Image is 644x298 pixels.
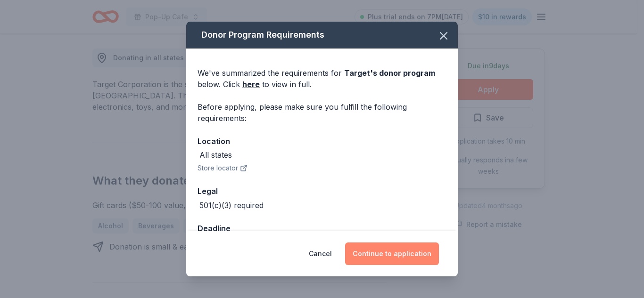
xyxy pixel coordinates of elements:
div: Deadline [198,222,446,234]
div: Location [198,135,446,147]
span: Target 's donor program [344,68,435,78]
div: We've summarized the requirements for below. Click to view in full. [198,67,446,90]
div: Donor Program Requirements [186,22,458,48]
div: Before applying, please make sure you fulfill the following requirements: [198,101,446,124]
div: 501(c)(3) required [199,200,264,211]
a: here [242,79,260,90]
button: Continue to application [345,242,439,265]
div: All states [199,149,232,161]
div: Legal [198,185,446,197]
button: Store locator [198,162,248,174]
button: Cancel [309,242,332,265]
